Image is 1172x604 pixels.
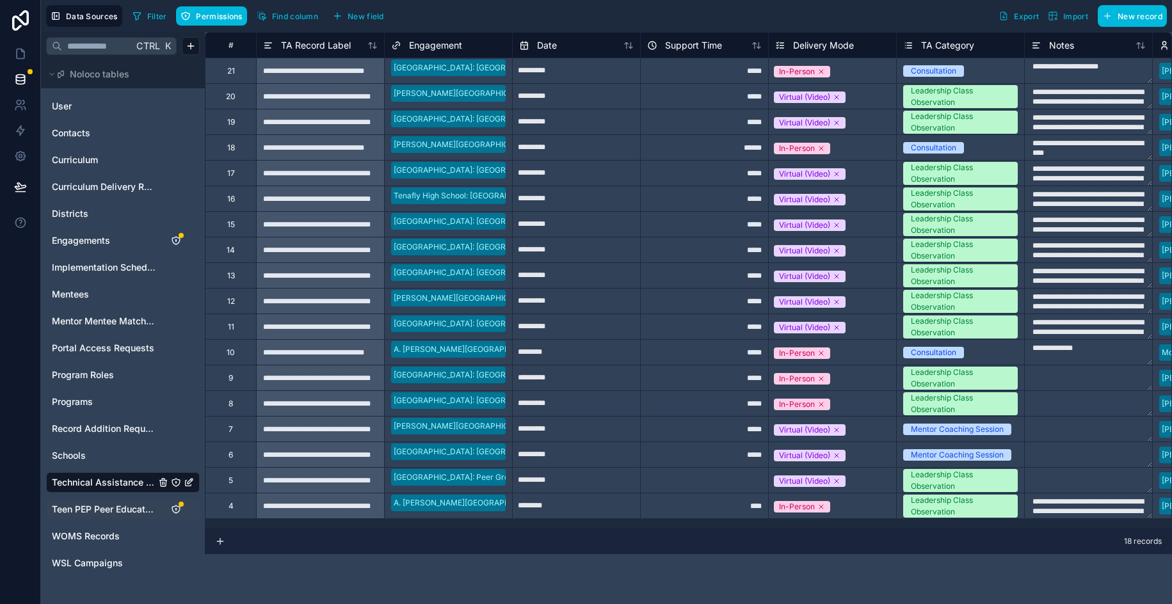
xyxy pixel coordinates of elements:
div: Virtual (Video) [779,475,830,487]
div: Virtual (Video) [779,424,830,436]
div: Virtual (Video) [779,219,830,231]
div: 11 [228,322,234,332]
span: User [52,100,72,113]
div: Leadership Class Observation [911,213,1010,236]
div: [PERSON_NAME][GEOGRAPHIC_DATA]: [GEOGRAPHIC_DATA] ([DATE]-[DATE] | Year Long) [394,292,721,304]
span: Export [1014,12,1039,21]
span: Support Time [665,39,722,52]
div: 9 [229,373,233,383]
div: Mentees [46,284,200,305]
div: Leadership Class Observation [911,162,1010,185]
div: Leadership Class Observation [911,264,1010,287]
div: Leadership Class Observation [911,469,1010,492]
button: Export [994,5,1043,27]
div: Leadership Class Observation [911,85,1010,108]
div: Mentor Mentee Match Requests [46,311,200,331]
a: New record [1093,5,1167,27]
div: [PERSON_NAME][GEOGRAPHIC_DATA]: [GEOGRAPHIC_DATA] ([DATE]-[DATE] | Year Long) [394,420,721,432]
div: Virtual (Video) [779,322,830,333]
div: In-Person [779,373,815,385]
div: 10 [227,347,235,358]
div: [GEOGRAPHIC_DATA]: [GEOGRAPHIC_DATA] ([DATE]-[DATE] | Year Long) [394,62,659,74]
div: 12 [227,296,235,306]
a: User [52,100,156,113]
div: Leadership Class Observation [911,367,1010,390]
div: Virtual (Video) [779,450,830,461]
button: Data Sources [46,5,122,27]
div: In-Person [779,501,815,513]
span: Curriculum [52,154,98,166]
div: Mentor Coaching Session [911,424,1004,435]
div: 14 [227,245,235,255]
div: Leadership Class Observation [911,239,1010,262]
div: # [215,40,246,50]
div: A. [PERSON_NAME][GEOGRAPHIC_DATA]: Peer Group Connection High School ([DATE]-[DATE] | Year Long) [394,497,782,509]
span: Contacts [52,127,90,139]
div: Implementation Schedule [46,257,200,278]
div: [GEOGRAPHIC_DATA]: [GEOGRAPHIC_DATA] ([DATE]-[DATE] | Year Long) [394,395,659,406]
a: WOMS Records [52,530,156,543]
div: [PERSON_NAME][GEOGRAPHIC_DATA]: [GEOGRAPHIC_DATA] ([DATE]-[DATE] | Year Long) [394,88,721,99]
div: Technical Assistance Logs [46,472,200,493]
div: Consultation [911,65,956,77]
span: Schools [52,449,86,462]
a: Districts [52,207,156,220]
div: Virtual (Video) [779,296,830,308]
button: Permissions [176,6,246,26]
a: Portal Access Requests [52,342,156,354]
span: Teen PEP Peer Educator Enrollment [52,503,156,516]
div: Virtual (Video) [779,117,830,129]
div: Programs [46,392,200,412]
span: Mentees [52,288,89,301]
div: [GEOGRAPHIC_DATA]: [GEOGRAPHIC_DATA] ([DATE]-[DATE] | Year Long) [394,318,659,330]
div: [GEOGRAPHIC_DATA]: [GEOGRAPHIC_DATA] ([DATE]-[DATE] | Year Long) [394,267,659,278]
span: 18 records [1124,536,1162,546]
a: Record Addition Requests [52,422,156,435]
span: TA Category [921,39,974,52]
a: Curriculum Delivery Records [52,180,156,193]
button: Find column [252,6,323,26]
button: New field [328,6,389,26]
div: Leadership Class Observation [911,315,1010,338]
div: [GEOGRAPHIC_DATA]: [GEOGRAPHIC_DATA] ([DATE]-[DATE] | Year Long) [394,369,659,381]
div: Leadership Class Observation [911,111,1010,134]
button: New record [1098,5,1167,27]
div: 5 [229,475,233,486]
div: Virtual (Video) [779,194,830,205]
div: In-Person [779,143,815,154]
div: Consultation [911,347,956,358]
div: 19 [227,117,235,127]
span: Programs [52,395,93,408]
div: 8 [229,399,233,409]
div: 7 [229,424,233,434]
a: Implementation Schedule [52,261,156,274]
div: In-Person [779,347,815,359]
a: Program Roles [52,369,156,381]
a: Contacts [52,127,156,139]
a: Mentor Mentee Match Requests [52,315,156,328]
div: 16 [227,194,235,204]
span: TA Record Label [281,39,351,52]
div: Leadership Class Observation [911,187,1010,211]
a: Curriculum [52,154,156,166]
span: Program Roles [52,369,114,381]
div: WSL Campaigns [46,553,200,573]
div: 20 [226,91,236,102]
div: Contacts [46,123,200,143]
div: In-Person [779,399,815,410]
button: Filter [127,6,172,26]
div: [GEOGRAPHIC_DATA]: [GEOGRAPHIC_DATA] ([DATE]-[DATE] | Year Long) [394,446,659,457]
span: Delivery Mode [793,39,854,52]
div: User [46,96,200,116]
button: Noloco tables [46,65,192,83]
a: Schools [52,449,156,462]
span: Portal Access Requests [52,342,154,354]
div: [GEOGRAPHIC_DATA]: [GEOGRAPHIC_DATA] ([DATE]-[DATE] | Year Long) [394,113,659,125]
div: [GEOGRAPHIC_DATA]: [GEOGRAPHIC_DATA] ([DATE]-[DATE] | Year Long) [394,164,659,176]
div: Leadership Class Observation [911,392,1010,415]
a: Technical Assistance Logs [52,476,156,489]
